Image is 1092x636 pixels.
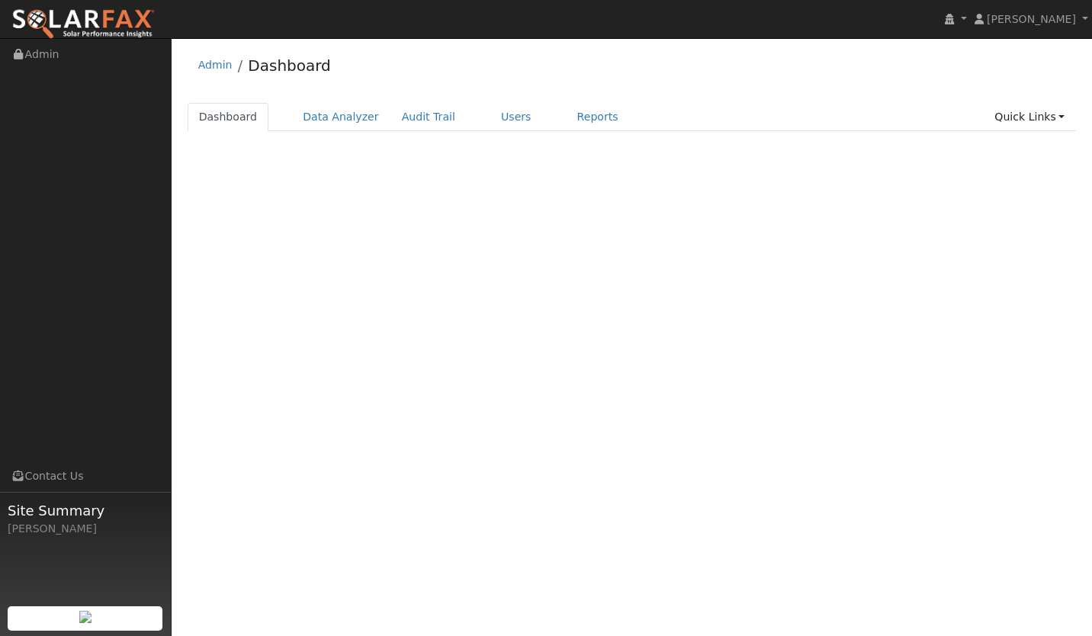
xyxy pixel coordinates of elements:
[983,103,1076,131] a: Quick Links
[198,59,233,71] a: Admin
[566,103,630,131] a: Reports
[8,521,163,537] div: [PERSON_NAME]
[11,8,155,40] img: SolarFax
[248,56,331,75] a: Dashboard
[390,103,467,131] a: Audit Trail
[79,611,92,623] img: retrieve
[490,103,543,131] a: Users
[291,103,390,131] a: Data Analyzer
[8,500,163,521] span: Site Summary
[987,13,1076,25] span: [PERSON_NAME]
[188,103,269,131] a: Dashboard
